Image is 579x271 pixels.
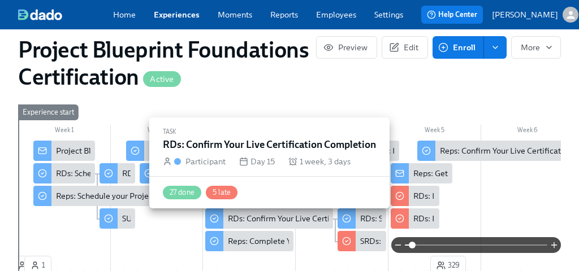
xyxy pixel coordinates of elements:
[391,42,418,53] span: Edit
[360,235,494,247] div: SRDs: Instructions for RD Cert Retake
[511,36,561,59] button: More
[205,208,333,229] div: RDs: Confirm Your Live Certification Completion
[56,168,252,179] div: RDs: Schedule your Project Blueprint Live Certification
[228,213,401,224] div: RDs: Confirm Your Live Certification Completion
[33,141,95,161] div: Project Blueprint Certification Next Steps!
[126,141,161,161] div: Military/VA RDs: Complete Your Pre-Work Account Tiering
[427,9,477,20] span: Help Center
[113,9,136,20] a: Home
[391,208,439,229] div: RDs: Instructions for Military/VA Rep Live Cert
[185,156,226,167] div: Participant
[270,9,298,20] a: Reports
[413,190,553,202] div: RDs: Instructions for SUD Rep Live Cert
[413,213,579,224] div: RDs: Instructions for Military/VA Rep Live Cert
[31,260,45,271] span: 1
[18,104,79,120] div: Experience start
[56,190,254,202] div: Reps: Schedule your Project Blueprint Live Certification
[481,125,574,138] div: Week 6
[163,126,376,138] div: Task
[100,163,135,183] div: RDs: Complete Your Pre-Work Account Tiering
[18,9,113,20] a: dado
[111,125,204,138] div: Week 2
[413,168,550,179] div: Reps: Get Ready for your PB Live Cert!
[300,156,351,167] span: 1 week, 3 days
[33,163,95,183] div: RDs: Schedule your Project Blueprint Live Certification
[205,231,293,251] div: Reps: Complete Your Pre-Work Account Tiering
[206,188,237,196] span: 5 late
[382,36,428,59] button: Edit
[33,186,214,206] div: Reps: Schedule your Project Blueprint Live Certification
[18,125,111,138] div: Week 1
[122,168,288,179] div: RDs: Complete Your Pre-Work Account Tiering
[163,138,376,151] h5: RDs: Confirm Your Live Certification Completion
[143,75,180,84] span: Active
[391,186,439,206] div: RDs: Instructions for SUD Rep Live Cert
[492,7,578,23] button: [PERSON_NAME]
[484,36,507,59] button: enroll
[388,125,481,138] div: Week 5
[18,9,62,20] img: dado
[338,208,386,229] div: RDs: Schedule Your Live Certification Retake
[326,42,368,53] span: Preview
[421,6,483,24] button: Help Center
[316,36,377,59] button: Preview
[374,9,403,20] a: Settings
[228,235,397,247] div: Reps: Complete Your Pre-Work Account Tiering
[316,9,356,20] a: Employees
[154,9,200,20] a: Experiences
[440,42,476,53] span: Enroll
[521,42,551,53] span: More
[18,36,316,90] h1: Project Blueprint Foundations Certification
[360,213,520,224] div: RDs: Schedule Your Live Certification Retake
[218,9,252,20] a: Moments
[163,188,201,196] span: 27 done
[56,145,207,156] div: Project Blueprint Certification Next Steps!
[100,208,135,229] div: SUD RDs: Complete Your Pre-Work Account Tiering
[122,213,306,224] div: SUD RDs: Complete Your Pre-Work Account Tiering
[433,36,484,59] button: Enroll
[492,9,558,20] p: [PERSON_NAME]
[437,260,460,271] span: 329
[140,163,201,183] div: SRDs: Schedule your Project Blueprint Live Certification
[239,156,275,167] div: Day 15
[391,163,452,183] div: Reps: Get Ready for your PB Live Cert!
[338,231,386,251] div: SRDs: Instructions for RD Cert Retake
